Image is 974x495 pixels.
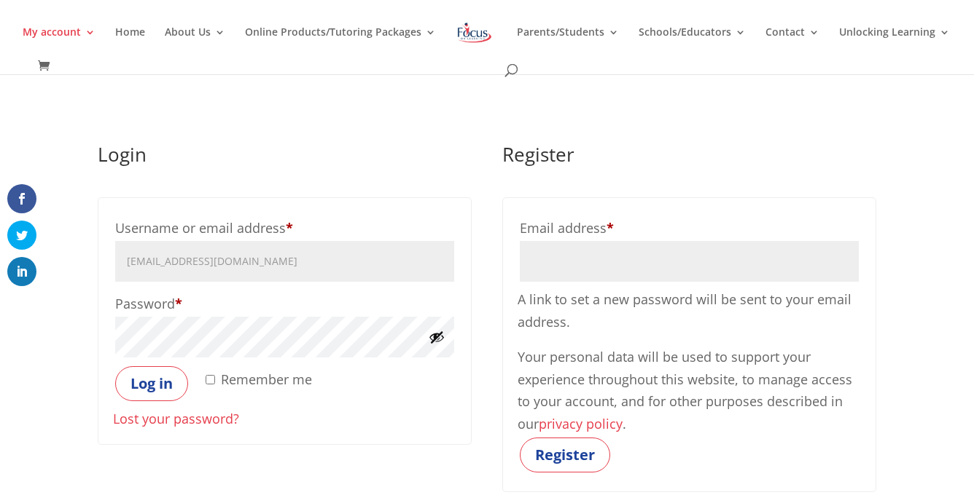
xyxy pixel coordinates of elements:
[115,290,454,317] label: Password
[456,20,494,46] img: Focus on Learning
[115,215,454,241] label: Username or email address
[429,329,445,345] button: Show password
[206,375,215,384] input: Remember me
[23,27,96,61] a: My account
[221,371,312,388] span: Remember me
[245,27,436,61] a: Online Products/Tutoring Packages
[517,27,619,61] a: Parents/Students
[113,410,239,427] a: Lost your password?
[502,145,876,171] h2: Register
[520,215,859,241] label: Email address
[115,27,145,61] a: Home
[518,346,861,435] p: Your personal data will be used to support your experience throughout this website, to manage acc...
[639,27,746,61] a: Schools/Educators
[115,366,188,401] button: Log in
[839,27,950,61] a: Unlocking Learning
[98,145,472,171] h2: Login
[518,288,861,346] p: A link to set a new password will be sent to your email address.
[765,27,819,61] a: Contact
[165,27,225,61] a: About Us
[539,415,623,432] a: privacy policy
[520,437,610,472] button: Register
